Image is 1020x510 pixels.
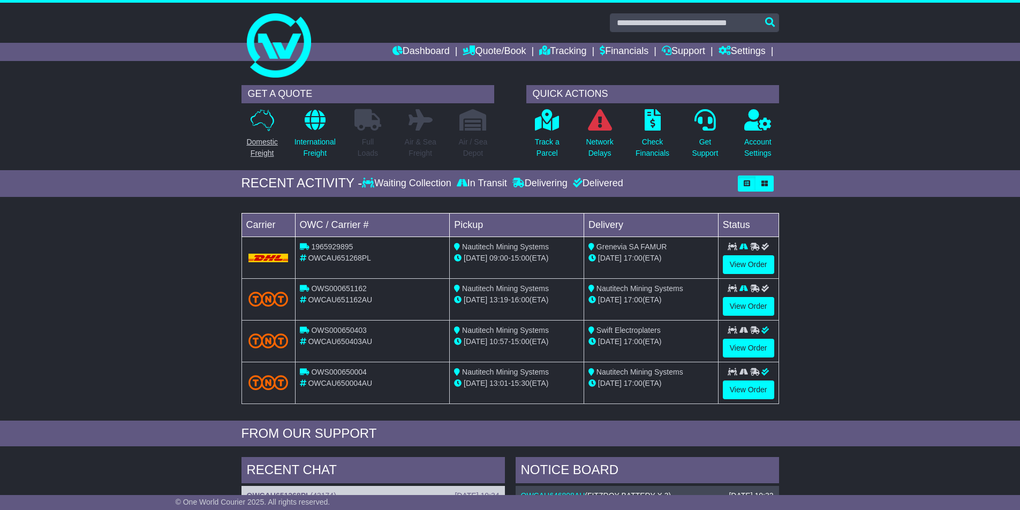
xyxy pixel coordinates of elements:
[308,295,372,304] span: OWCAU651162AU
[598,379,622,387] span: [DATE]
[691,109,719,165] a: GetSupport
[586,136,613,159] p: Network Delays
[354,136,381,159] p: Full Loads
[489,379,508,387] span: 13:01
[534,109,560,165] a: Track aParcel
[588,253,714,264] div: (ETA)
[308,379,372,387] span: OWCAU650004AU
[462,326,549,334] span: Nautitech Mining Systems
[241,457,505,486] div: RECENT CHAT
[521,491,774,500] div: ( )
[311,284,367,293] span: OWS000651162
[723,255,774,274] a: View Order
[241,85,494,103] div: GET A QUOTE
[636,136,669,159] p: Check Financials
[510,178,570,189] div: Delivering
[584,213,718,237] td: Delivery
[247,491,500,500] div: ( )
[459,136,488,159] p: Air / Sea Depot
[744,136,772,159] p: Account Settings
[692,136,718,159] p: Get Support
[624,337,643,346] span: 17:00
[598,295,622,304] span: [DATE]
[588,294,714,306] div: (ETA)
[450,213,584,237] td: Pickup
[588,336,714,347] div: (ETA)
[464,337,487,346] span: [DATE]
[311,326,367,334] span: OWS000650403
[719,43,766,61] a: Settings
[464,379,487,387] span: [DATE]
[464,295,487,304] span: [DATE]
[176,498,330,506] span: © One World Courier 2025. All rights reserved.
[596,368,683,376] span: Nautitech Mining Systems
[241,426,779,442] div: FROM OUR SUPPORT
[463,43,526,61] a: Quote/Book
[246,109,278,165] a: DomesticFreight
[308,254,371,262] span: OWCAU651268PL
[596,284,683,293] span: Nautitech Mining Systems
[313,491,334,500] span: 43174
[311,368,367,376] span: OWS000650004
[454,336,579,347] div: - (ETA)
[718,213,779,237] td: Status
[248,254,289,262] img: DHL.png
[587,491,668,500] span: FITZROY BATTERY X 3
[405,136,436,159] p: Air & Sea Freight
[511,254,530,262] span: 15:00
[596,242,667,251] span: Grenevia SA FAMUR
[723,380,774,399] a: View Order
[294,136,336,159] p: International Freight
[624,254,643,262] span: 17:00
[454,378,579,389] div: - (ETA)
[248,375,289,390] img: TNT_Domestic.png
[526,85,779,103] div: QUICK ACTIONS
[455,491,499,500] div: [DATE] 19:34
[598,337,622,346] span: [DATE]
[511,379,530,387] span: 15:30
[392,43,450,61] a: Dashboard
[600,43,648,61] a: Financials
[462,368,549,376] span: Nautitech Mining Systems
[535,136,560,159] p: Track a Parcel
[454,178,510,189] div: In Transit
[246,136,277,159] p: Domestic Freight
[308,337,372,346] span: OWCAU650403AU
[311,242,353,251] span: 1965929895
[662,43,705,61] a: Support
[241,176,362,191] div: RECENT ACTIVITY -
[511,295,530,304] span: 16:00
[624,295,643,304] span: 17:00
[598,254,622,262] span: [DATE]
[744,109,772,165] a: AccountSettings
[723,339,774,357] a: View Order
[241,213,295,237] td: Carrier
[516,457,779,486] div: NOTICE BOARD
[635,109,670,165] a: CheckFinancials
[511,337,530,346] span: 15:00
[454,253,579,264] div: - (ETA)
[462,242,549,251] span: Nautitech Mining Systems
[588,378,714,389] div: (ETA)
[570,178,623,189] div: Delivered
[539,43,586,61] a: Tracking
[454,294,579,306] div: - (ETA)
[596,326,661,334] span: Swift Electroplaters
[489,295,508,304] span: 13:19
[624,379,643,387] span: 17:00
[294,109,336,165] a: InternationalFreight
[489,337,508,346] span: 10:57
[247,491,311,500] a: OWCAU651268PL
[362,178,454,189] div: Waiting Collection
[464,254,487,262] span: [DATE]
[248,292,289,306] img: TNT_Domestic.png
[489,254,508,262] span: 09:00
[729,491,773,500] div: [DATE] 10:32
[723,297,774,316] a: View Order
[462,284,549,293] span: Nautitech Mining Systems
[248,333,289,348] img: TNT_Domestic.png
[295,213,450,237] td: OWC / Carrier #
[585,109,614,165] a: NetworkDelays
[521,491,585,500] a: OWCAU646808AU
